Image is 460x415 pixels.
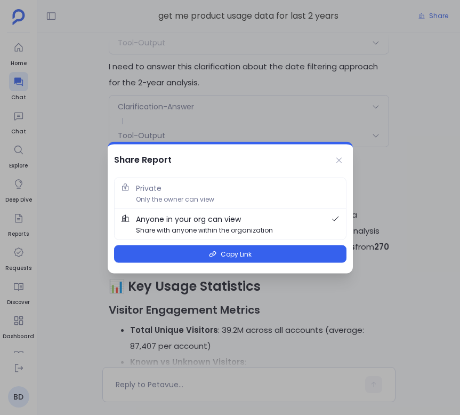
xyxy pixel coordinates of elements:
[114,245,346,263] button: Copy Link
[136,194,214,204] span: Only the owner can view
[221,249,252,259] span: Copy Link
[114,153,172,167] h2: Share Report
[115,209,346,240] button: Anyone in your org can viewShare with anyone within the organization
[115,178,346,209] button: PrivateOnly the owner can view
[136,182,162,194] span: Private
[136,213,241,225] span: Anyone in your org can view
[136,225,273,235] span: Share with anyone within the organization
